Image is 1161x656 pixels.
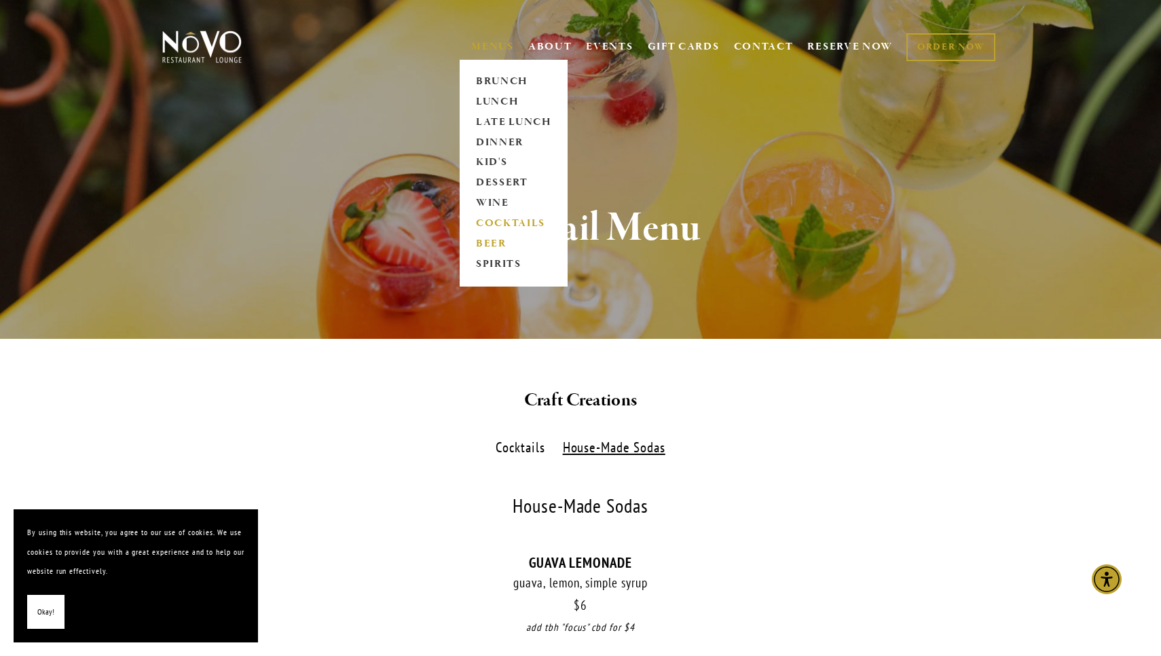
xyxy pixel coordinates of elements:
[160,554,1001,571] div: GUAVA LEMONADE
[586,40,633,54] a: EVENTS
[471,234,556,255] a: BEER
[1092,564,1122,594] div: Accessibility Menu
[471,132,556,153] a: DINNER
[734,34,794,60] a: CONTACT
[185,386,976,415] h2: Craft Creations
[471,194,556,214] a: WINE
[160,575,1001,591] div: guava, lemon, simple syrup
[14,509,258,642] section: Cookie banner
[27,595,64,630] button: Okay!
[648,34,720,60] a: GIFT CARDS
[160,620,1001,636] div: add tbh "focus" cbd for $4
[160,496,1001,516] div: House-Made Sodas
[471,112,556,132] a: LATE LUNCH
[574,597,580,613] span: $
[471,173,556,194] a: DESSERT
[471,255,556,275] a: SPIRITS
[471,71,556,92] a: BRUNCH
[37,602,54,622] span: Okay!
[471,40,514,54] a: MENUS
[807,34,893,60] a: RESERVE NOW
[27,523,244,581] p: By using this website, you agree to our use of cookies. We use cookies to provide you with a grea...
[471,153,556,173] a: KID'S
[471,214,556,234] a: COCKTAILS
[471,92,556,112] a: LUNCH
[160,30,244,64] img: Novo Restaurant &amp; Lounge
[185,206,976,251] h1: Cocktail Menu
[528,40,572,54] a: ABOUT
[489,438,552,458] label: Cocktails
[906,33,995,61] a: ORDER NOW
[555,438,672,458] label: House-Made Sodas
[160,598,1001,613] div: 6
